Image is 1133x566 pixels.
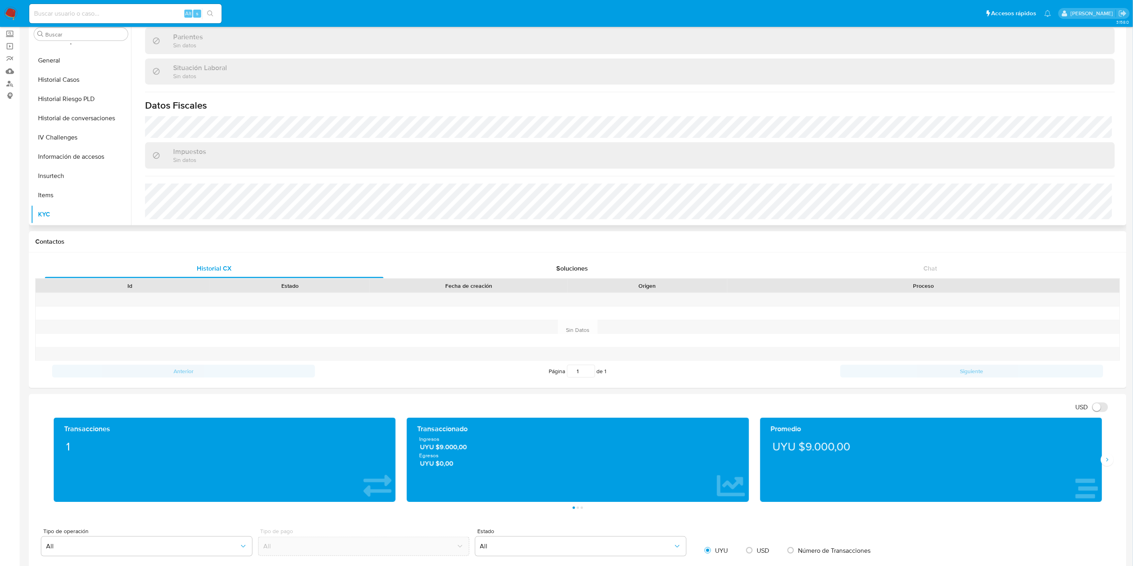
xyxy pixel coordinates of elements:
div: Id [55,282,204,290]
button: IV Challenges [31,128,131,147]
input: Buscar usuario o caso... [29,8,222,19]
h3: Impuestos [173,147,206,156]
div: Situación LaboralSin datos [145,59,1115,85]
button: Siguiente [840,365,1103,378]
button: Buscar [37,31,44,37]
a: Salir [1119,9,1127,18]
div: Fecha de creación [376,282,561,290]
a: Notificaciones [1044,10,1051,17]
button: KYC [31,205,131,224]
span: Alt [185,10,192,17]
p: Sin datos [173,156,206,164]
span: 3.158.0 [1116,19,1129,25]
button: Información de accesos [31,147,131,166]
span: Página de [549,365,607,378]
span: Historial CX [197,264,232,273]
button: General [31,51,131,70]
button: Historial Casos [31,70,131,89]
button: Items [31,186,131,205]
p: Sin datos [173,72,227,80]
h1: Datos Fiscales [145,99,1115,111]
p: Sin datos [173,41,203,49]
div: Origen [573,282,722,290]
div: Estado [216,282,365,290]
div: ImpuestosSin datos [145,142,1115,168]
input: Buscar [45,31,125,38]
span: 1 [605,367,607,375]
p: gregorio.negri@mercadolibre.com [1070,10,1116,17]
span: Accesos rápidos [992,9,1036,18]
button: Lista Interna [31,224,131,243]
h3: Situación Laboral [173,63,227,72]
h3: Parientes [173,32,203,41]
button: Historial de conversaciones [31,109,131,128]
h1: Contactos [35,238,1120,246]
span: s [196,10,198,17]
span: Chat [923,264,937,273]
button: Anterior [52,365,315,378]
button: Historial Riesgo PLD [31,89,131,109]
button: Insurtech [31,166,131,186]
span: Soluciones [556,264,588,273]
div: Proceso [733,282,1114,290]
button: search-icon [202,8,218,19]
div: ParientesSin datos [145,28,1115,54]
